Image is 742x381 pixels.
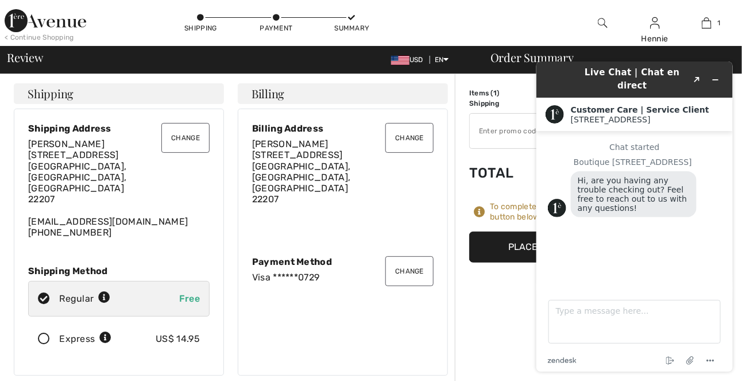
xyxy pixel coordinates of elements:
[385,123,434,153] button: Change
[477,52,735,63] div: Order Summary
[161,123,210,153] button: Change
[490,202,641,222] div: To complete your order, press the button below.
[252,149,350,205] span: [STREET_ADDRESS] [GEOGRAPHIC_DATA], [GEOGRAPHIC_DATA], [GEOGRAPHIC_DATA] 22207
[28,265,210,276] div: Shipping Method
[650,16,660,30] img: My Info
[28,123,210,134] div: Shipping Address
[184,23,218,33] div: Shipping
[469,98,532,109] td: Shipping
[28,138,105,149] span: [PERSON_NAME]
[469,153,532,193] td: Total
[252,138,329,149] span: [PERSON_NAME]
[5,9,86,32] img: 1ère Avenue
[469,232,641,263] button: Place Your Order
[335,23,369,33] div: Summary
[28,149,126,205] span: [STREET_ADDRESS] [GEOGRAPHIC_DATA], [GEOGRAPHIC_DATA], [GEOGRAPHIC_DATA] 22207
[717,18,720,28] span: 1
[252,123,434,134] div: Billing Address
[259,23,293,33] div: Payment
[179,293,200,304] span: Free
[252,88,284,99] span: Billing
[598,16,608,30] img: search the website
[385,256,434,286] button: Change
[28,88,74,99] span: Shipping
[252,256,434,267] div: Payment Method
[469,88,532,98] td: Items ( )
[391,56,409,65] img: US Dollar
[156,332,200,346] div: US$ 14.95
[527,52,742,381] iframe: Find more information here
[682,16,732,30] a: 1
[435,56,449,64] span: EN
[59,292,110,306] div: Regular
[7,52,43,63] span: Review
[702,16,712,30] img: My Bag
[5,32,74,43] div: < Continue Shopping
[650,17,660,28] a: Sign In
[629,33,680,45] div: Hennie
[59,332,111,346] div: Express
[25,8,49,18] span: Chat
[470,114,609,148] input: Promo code
[493,89,497,97] span: 1
[391,56,428,64] span: USD
[28,138,210,238] div: [EMAIL_ADDRESS][DOMAIN_NAME] [PHONE_NUMBER]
